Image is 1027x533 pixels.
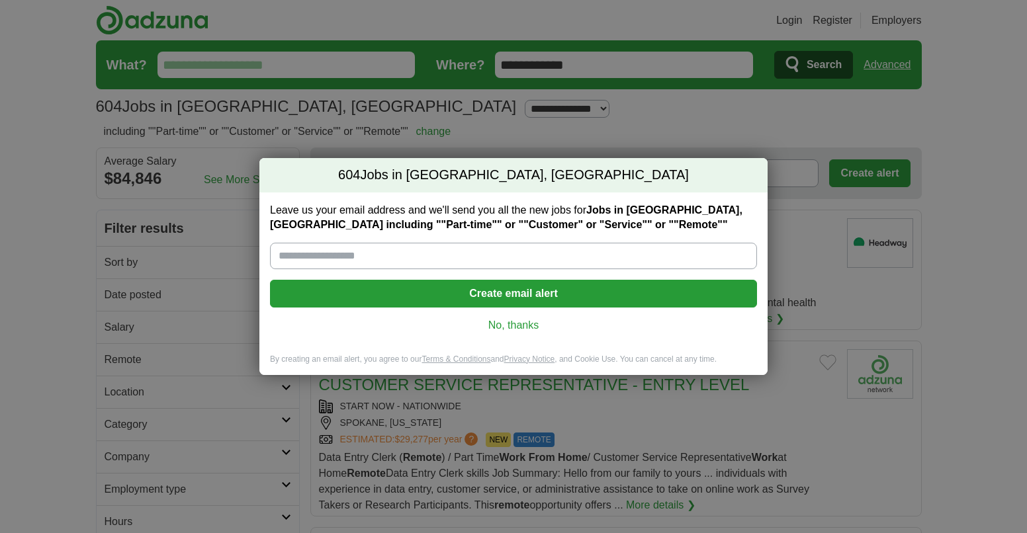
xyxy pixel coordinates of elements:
[270,203,757,232] label: Leave us your email address and we'll send you all the new jobs for
[422,354,490,364] a: Terms & Conditions
[504,354,555,364] a: Privacy Notice
[270,204,742,230] strong: Jobs in [GEOGRAPHIC_DATA], [GEOGRAPHIC_DATA] including ""Part-time"" or ""Customer" or "Service""...
[259,158,768,192] h2: Jobs in [GEOGRAPHIC_DATA], [GEOGRAPHIC_DATA]
[281,318,746,333] a: No, thanks
[259,354,768,376] div: By creating an email alert, you agree to our and , and Cookie Use. You can cancel at any time.
[338,166,360,184] span: 604
[270,280,757,307] button: Create email alert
